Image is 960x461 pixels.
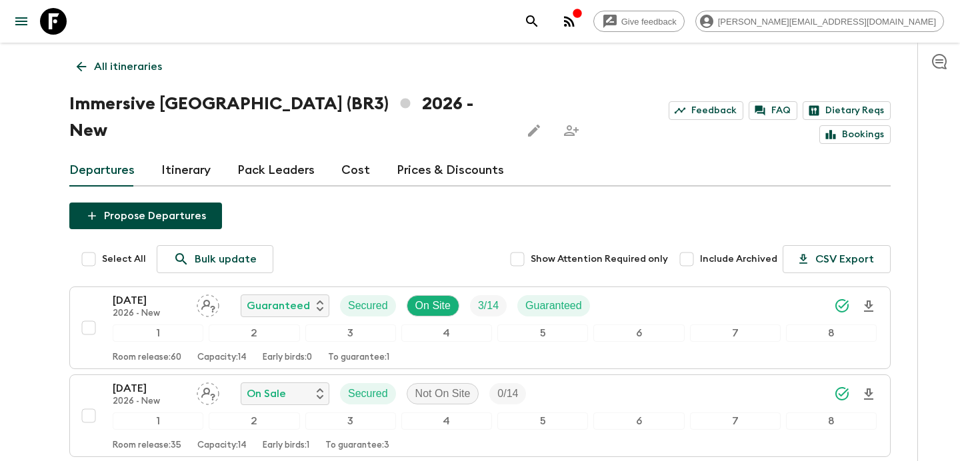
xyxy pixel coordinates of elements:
[470,295,507,316] div: Trip Fill
[593,324,684,342] div: 6
[834,298,850,314] svg: Synced Successfully
[497,412,588,430] div: 5
[700,252,777,266] span: Include Archived
[415,386,471,402] p: Not On Site
[525,298,582,314] p: Guaranteed
[690,324,781,342] div: 7
[197,298,219,309] span: Assign pack leader
[328,352,389,363] p: To guarantee: 1
[497,324,588,342] div: 5
[209,412,299,430] div: 2
[102,252,146,266] span: Select All
[197,440,247,451] p: Capacity: 14
[195,251,257,267] p: Bulk update
[113,380,186,396] p: [DATE]
[407,295,459,316] div: On Site
[834,386,850,402] svg: Synced Successfully
[305,412,396,430] div: 3
[690,412,781,430] div: 7
[325,440,389,451] p: To guarantee: 3
[263,352,312,363] p: Early birds: 0
[69,374,891,457] button: [DATE]2026 - NewAssign pack leaderOn SaleSecuredNot On SiteTrip Fill12345678Room release:35Capaci...
[113,352,181,363] p: Room release: 60
[69,91,510,144] h1: Immersive [GEOGRAPHIC_DATA] (BR3) 2026 - New
[669,101,743,120] a: Feedback
[497,386,518,402] p: 0 / 14
[161,155,211,187] a: Itinerary
[348,298,388,314] p: Secured
[861,386,877,402] svg: Download Onboarding
[340,383,396,404] div: Secured
[519,8,545,35] button: search adventures
[783,245,891,273] button: CSV Export
[711,17,943,27] span: [PERSON_NAME][EMAIL_ADDRESS][DOMAIN_NAME]
[593,412,684,430] div: 6
[489,383,526,404] div: Trip Fill
[247,386,286,402] p: On Sale
[197,386,219,397] span: Assign pack leader
[401,324,492,342] div: 4
[407,383,479,404] div: Not On Site
[69,286,891,369] button: [DATE]2026 - NewAssign pack leaderGuaranteedSecuredOn SiteTrip FillGuaranteed12345678Room release...
[348,386,388,402] p: Secured
[305,324,396,342] div: 3
[113,412,203,430] div: 1
[401,412,492,430] div: 4
[113,324,203,342] div: 1
[113,292,186,308] p: [DATE]
[157,245,273,273] a: Bulk update
[819,125,891,144] a: Bookings
[341,155,370,187] a: Cost
[478,298,499,314] p: 3 / 14
[247,298,310,314] p: Guaranteed
[197,352,247,363] p: Capacity: 14
[69,53,169,80] a: All itineraries
[397,155,504,187] a: Prices & Discounts
[94,59,162,75] p: All itineraries
[786,324,877,342] div: 8
[340,295,396,316] div: Secured
[113,396,186,407] p: 2026 - New
[531,252,668,266] span: Show Attention Required only
[558,117,585,144] span: Share this itinerary
[749,101,797,120] a: FAQ
[803,101,891,120] a: Dietary Reqs
[521,117,547,144] button: Edit this itinerary
[113,308,186,319] p: 2026 - New
[69,155,135,187] a: Departures
[786,412,877,430] div: 8
[415,298,451,314] p: On Site
[614,17,684,27] span: Give feedback
[209,324,299,342] div: 2
[69,203,222,229] button: Propose Departures
[113,440,181,451] p: Room release: 35
[695,11,944,32] div: [PERSON_NAME][EMAIL_ADDRESS][DOMAIN_NAME]
[263,440,309,451] p: Early birds: 1
[8,8,35,35] button: menu
[861,298,877,314] svg: Download Onboarding
[593,11,685,32] a: Give feedback
[237,155,315,187] a: Pack Leaders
